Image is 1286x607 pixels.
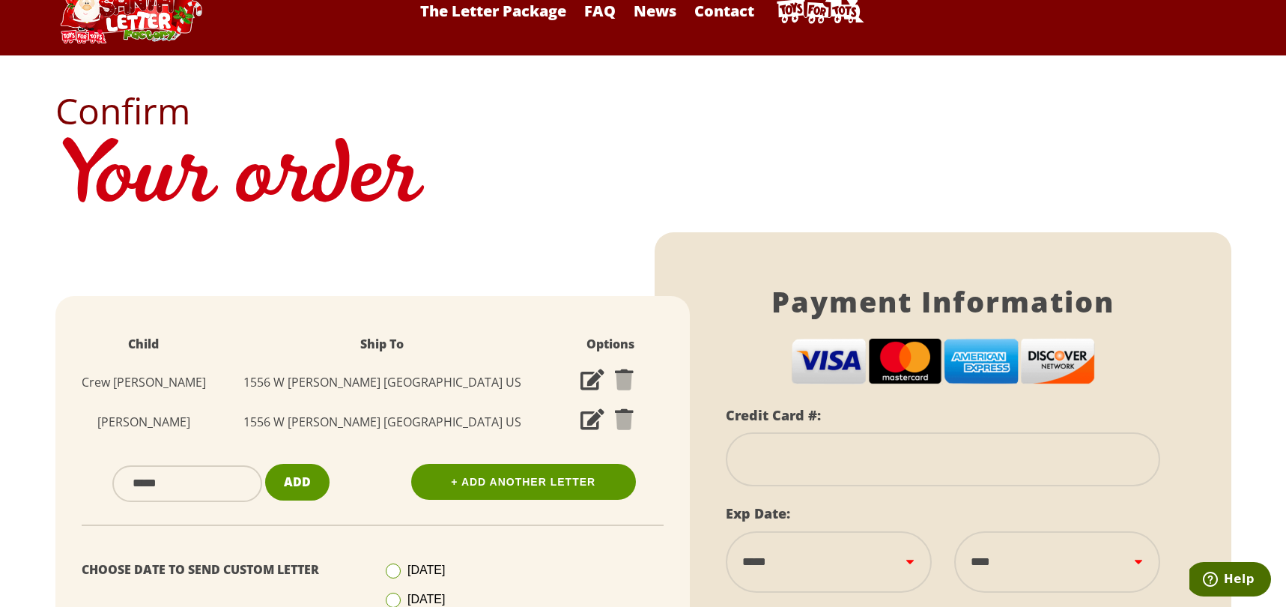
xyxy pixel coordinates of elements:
[70,402,218,442] td: [PERSON_NAME]
[265,464,330,501] button: Add
[70,363,218,402] td: Crew [PERSON_NAME]
[217,402,547,442] td: 1556 W [PERSON_NAME] [GEOGRAPHIC_DATA] US
[407,593,445,606] span: [DATE]
[687,1,762,21] a: Contact
[791,338,1095,385] img: cc-logos.png
[217,363,547,402] td: 1556 W [PERSON_NAME] [GEOGRAPHIC_DATA] US
[726,406,821,424] label: Credit Card #:
[55,129,1231,232] h1: Your order
[70,326,218,363] th: Child
[407,564,445,576] span: [DATE]
[284,474,311,490] span: Add
[217,326,547,363] th: Ship To
[82,559,362,581] p: Choose Date To Send Custom Letter
[577,1,623,21] a: FAQ
[726,504,790,522] label: Exp Date:
[547,326,675,363] th: Options
[1189,562,1271,600] iframe: Opens a widget where you can find more information
[55,93,1231,129] h2: Confirm
[413,1,574,21] a: The Letter Package
[411,464,636,500] a: + Add Another Letter
[726,285,1160,319] h1: Payment Information
[626,1,684,21] a: News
